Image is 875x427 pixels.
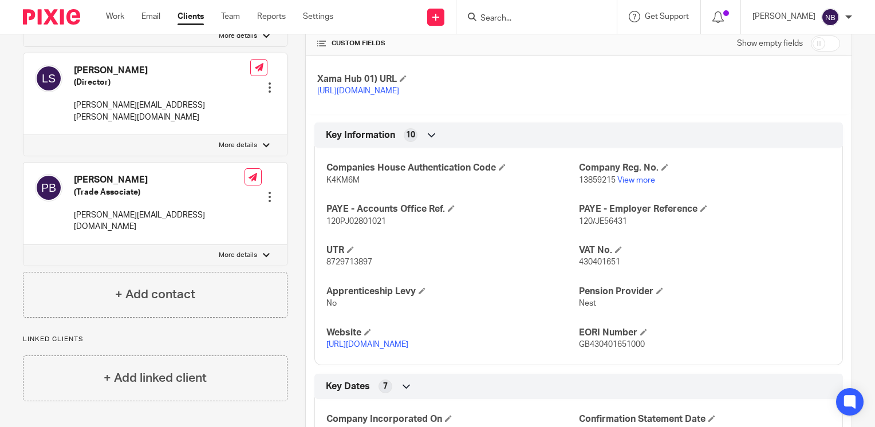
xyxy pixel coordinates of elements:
[326,176,360,184] span: K4KM6M
[326,286,578,298] h4: Apprenticeship Levy
[579,299,596,307] span: Nest
[579,327,831,339] h4: EORI Number
[35,174,62,201] img: svg%3E
[178,11,204,22] a: Clients
[326,381,370,393] span: Key Dates
[104,369,207,387] h4: + Add linked client
[579,176,616,184] span: 13859215
[326,129,395,141] span: Key Information
[579,341,645,349] span: GB430401651000
[23,9,80,25] img: Pixie
[141,11,160,22] a: Email
[326,299,337,307] span: No
[221,11,240,22] a: Team
[74,209,245,233] p: [PERSON_NAME][EMAIL_ADDRESS][DOMAIN_NAME]
[317,73,578,85] h4: Xama Hub 01) URL
[406,129,415,141] span: 10
[74,65,250,77] h4: [PERSON_NAME]
[617,176,655,184] a: View more
[579,258,620,266] span: 430401651
[579,203,831,215] h4: PAYE - Employer Reference
[35,65,62,92] img: svg%3E
[326,244,578,256] h4: UTR
[479,14,582,24] input: Search
[383,381,388,392] span: 7
[579,413,831,425] h4: Confirmation Statement Date
[317,87,399,95] a: [URL][DOMAIN_NAME]
[326,258,372,266] span: 8729713897
[219,31,257,41] p: More details
[579,218,627,226] span: 120/JE56431
[303,11,333,22] a: Settings
[326,203,578,215] h4: PAYE - Accounts Office Ref.
[257,11,286,22] a: Reports
[23,335,287,344] p: Linked clients
[326,341,408,349] a: [URL][DOMAIN_NAME]
[752,11,815,22] p: [PERSON_NAME]
[326,413,578,425] h4: Company Incorporated On
[106,11,124,22] a: Work
[219,251,257,260] p: More details
[74,77,250,88] h5: (Director)
[821,8,839,26] img: svg%3E
[74,187,245,198] h5: (Trade Associate)
[326,162,578,174] h4: Companies House Authentication Code
[74,174,245,186] h4: [PERSON_NAME]
[326,327,578,339] h4: Website
[579,244,831,256] h4: VAT No.
[317,39,578,48] h4: CUSTOM FIELDS
[737,38,803,49] label: Show empty fields
[645,13,689,21] span: Get Support
[115,286,195,303] h4: + Add contact
[219,141,257,150] p: More details
[579,286,831,298] h4: Pension Provider
[579,162,831,174] h4: Company Reg. No.
[326,218,386,226] span: 120PJ02801021
[74,100,250,123] p: [PERSON_NAME][EMAIL_ADDRESS][PERSON_NAME][DOMAIN_NAME]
